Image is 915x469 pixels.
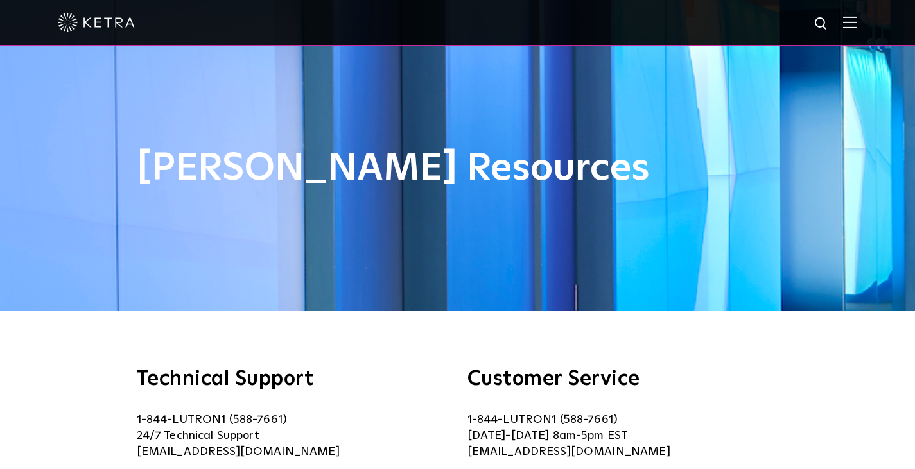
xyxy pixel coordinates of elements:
[467,369,779,389] h3: Customer Service
[137,412,448,460] p: 1-844-LUTRON1 (588-7661) 24/7 Technical Support
[137,369,448,389] h3: Technical Support
[137,148,779,190] h1: [PERSON_NAME] Resources
[58,13,135,32] img: ketra-logo-2019-white
[814,16,830,32] img: search icon
[137,446,340,457] a: [EMAIL_ADDRESS][DOMAIN_NAME]
[843,16,857,28] img: Hamburger%20Nav.svg
[467,412,779,460] p: 1-844-LUTRON1 (588-7661) [DATE]-[DATE] 8am-5pm EST [EMAIL_ADDRESS][DOMAIN_NAME]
